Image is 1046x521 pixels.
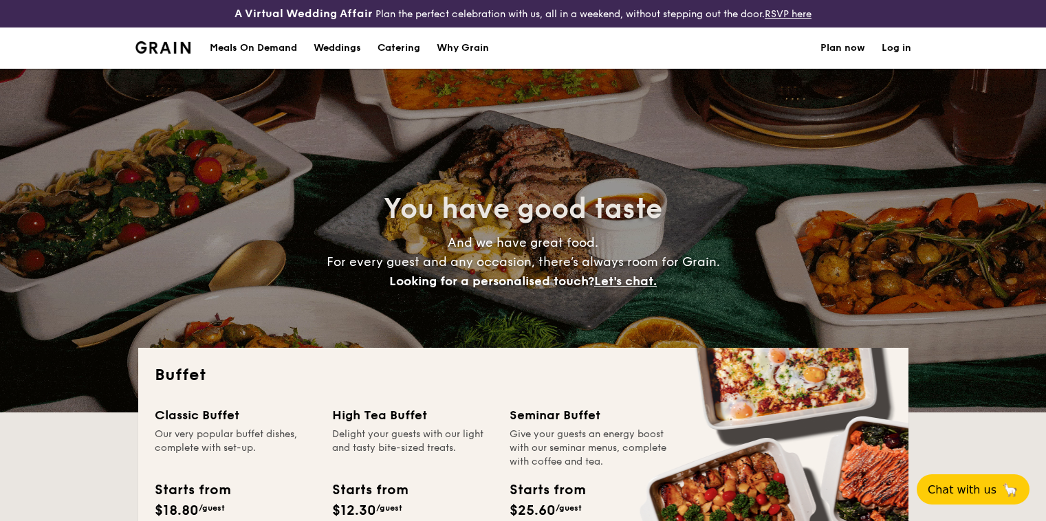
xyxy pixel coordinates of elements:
a: Plan now [820,27,865,69]
h4: A Virtual Wedding Affair [235,5,373,22]
a: Logotype [135,41,191,54]
div: Why Grain [437,27,489,69]
div: Classic Buffet [155,406,316,425]
div: Weddings [314,27,361,69]
a: Catering [369,27,428,69]
span: /guest [556,503,582,513]
span: Chat with us [928,483,996,496]
img: Grain [135,41,191,54]
div: Our very popular buffet dishes, complete with set-up. [155,428,316,469]
a: Weddings [305,27,369,69]
div: Starts from [510,480,585,500]
a: Log in [882,27,911,69]
a: RSVP here [765,8,811,20]
div: Meals On Demand [210,27,297,69]
div: High Tea Buffet [332,406,493,425]
a: Why Grain [428,27,497,69]
span: /guest [376,503,402,513]
span: $25.60 [510,502,556,519]
a: Meals On Demand [201,27,305,69]
div: Delight your guests with our light and tasty bite-sized treats. [332,428,493,469]
span: 🦙 [1002,482,1018,498]
div: Starts from [332,480,407,500]
div: Plan the perfect celebration with us, all in a weekend, without stepping out the door. [175,5,872,22]
div: Starts from [155,480,230,500]
span: Let's chat. [594,274,657,289]
span: /guest [199,503,225,513]
span: $12.30 [332,502,376,519]
div: Seminar Buffet [510,406,671,425]
span: $18.80 [155,502,199,519]
div: Give your guests an energy boost with our seminar menus, complete with coffee and tea. [510,428,671,469]
h2: Buffet [155,364,892,386]
button: Chat with us🦙 [917,474,1029,505]
h1: Catering [378,27,420,69]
